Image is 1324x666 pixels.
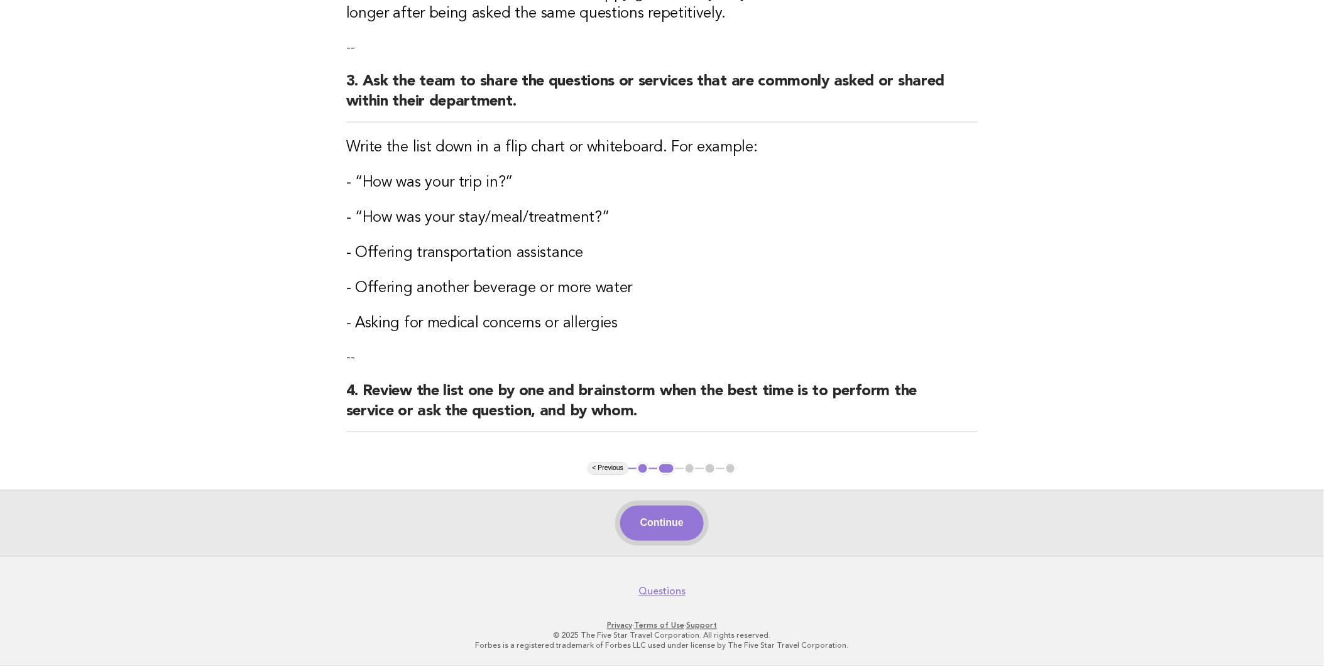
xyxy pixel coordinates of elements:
[657,462,676,475] button: 2
[346,39,978,57] p: --
[346,278,978,298] h3: - Offering another beverage or more water
[278,621,1047,631] p: · ·
[278,631,1047,641] p: © 2025 The Five Star Travel Corporation. All rights reserved.
[346,208,978,228] h3: - “How was your stay/meal/treatment?”
[634,621,684,630] a: Terms of Use
[346,138,978,158] h3: Write the list down in a flip chart or whiteboard. For example:
[346,314,978,334] h3: - Asking for medical concerns or allergies
[278,641,1047,651] p: Forbes is a registered trademark of Forbes LLC used under license by The Five Star Travel Corpora...
[686,621,717,630] a: Support
[346,381,978,432] h2: 4. Review the list one by one and brainstorm when the best time is to perform the service or ask ...
[346,173,978,193] h3: - “How was your trip in?”
[638,586,686,598] a: Questions
[346,349,978,366] p: --
[588,462,628,475] button: < Previous
[607,621,632,630] a: Privacy
[346,243,978,263] h3: - Offering transportation assistance
[620,506,704,541] button: Continue
[346,72,978,123] h2: 3. Ask the team to share the questions or services that are commonly asked or shared within their...
[637,462,649,475] button: 1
